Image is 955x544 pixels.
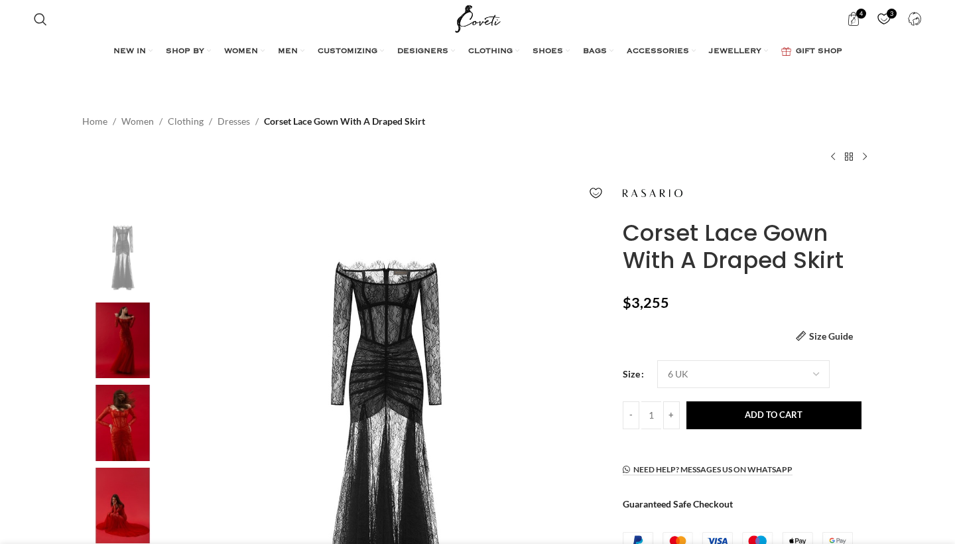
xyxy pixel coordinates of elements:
[623,465,793,476] a: Need help? Messages us on WhatsApp
[397,46,448,57] span: DESIGNERS
[452,12,504,23] a: Site logo
[623,220,873,274] h1: Corset Lace Gown With A Draped Skirt
[623,294,631,311] span: $
[781,47,791,56] img: GiftBag
[870,6,897,33] a: 3
[781,38,842,64] a: GIFT SHOP
[686,401,861,429] button: Add to cart
[27,6,54,33] a: Search
[168,114,204,129] a: Clothing
[641,401,661,429] input: Product quantity
[278,38,304,64] a: MEN
[82,220,163,296] img: Rasario Corset Lace Gown With A Draped Skirt
[224,38,265,64] a: WOMEN
[113,38,153,64] a: NEW IN
[224,46,258,57] span: WOMEN
[82,114,425,129] nav: Breadcrumb
[796,46,842,57] span: GIFT SHOP
[533,38,570,64] a: SHOES
[82,114,107,129] a: Home
[825,149,841,165] a: Previous product
[583,38,613,64] a: BAGS
[627,46,689,57] span: ACCESSORIES
[623,189,682,197] img: Rasario
[82,303,163,379] img: Rasario dress
[166,38,211,64] a: SHOP BY
[887,9,897,19] span: 3
[166,46,204,57] span: SHOP BY
[468,46,513,57] span: CLOTHING
[623,294,669,311] bdi: 3,255
[623,401,639,429] input: -
[856,9,866,19] span: 4
[397,38,455,64] a: DESIGNERS
[318,46,377,57] span: CUSTOMIZING
[627,38,696,64] a: ACCESSORIES
[121,114,154,129] a: Women
[27,38,928,64] div: Main navigation
[218,114,250,129] a: Dresses
[709,46,761,57] span: JEWELLERY
[870,6,897,33] div: My Wishlist
[82,468,163,544] img: Rasario
[82,385,163,461] img: Rasario dresses
[709,38,768,64] a: JEWELLERY
[583,46,607,57] span: BAGS
[264,114,425,129] span: Corset Lace Gown With A Draped Skirt
[278,46,298,57] span: MEN
[663,401,680,429] input: +
[623,367,644,381] label: Size
[840,6,867,33] a: 4
[113,46,146,57] span: NEW IN
[623,498,733,510] strong: Guaranteed Safe Checkout
[468,38,519,64] a: CLOTHING
[533,46,563,57] span: SHOES
[318,38,384,64] a: CUSTOMIZING
[857,149,873,165] a: Next product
